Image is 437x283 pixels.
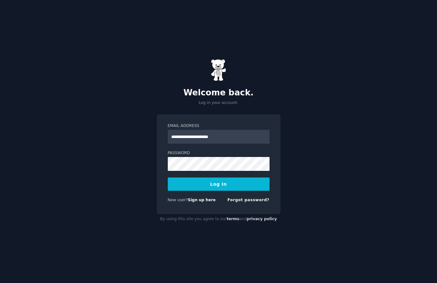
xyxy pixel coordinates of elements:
[157,88,281,98] h2: Welcome back.
[168,178,270,191] button: Log In
[168,123,270,129] label: Email Address
[188,198,215,202] a: Sign up here
[227,217,239,221] a: terms
[157,100,281,106] p: Log in your account.
[157,214,281,224] div: By using this site you agree to our and
[168,150,270,156] label: Password
[228,198,270,202] a: Forgot password?
[211,59,227,81] img: Gummy Bear
[168,198,188,202] span: New user?
[247,217,277,221] a: privacy policy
